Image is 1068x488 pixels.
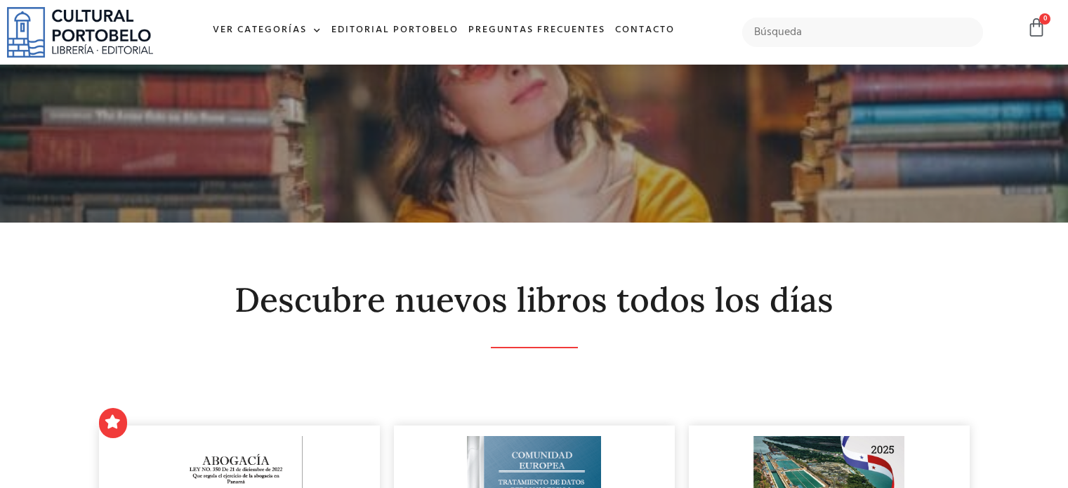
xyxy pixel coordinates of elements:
a: Ver Categorías [208,15,327,46]
a: Preguntas frecuentes [463,15,610,46]
a: Contacto [610,15,680,46]
a: Editorial Portobelo [327,15,463,46]
h2: Descubre nuevos libros todos los días [99,282,970,319]
a: 0 [1027,18,1046,38]
span: 0 [1039,13,1050,25]
input: Búsqueda [742,18,983,47]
